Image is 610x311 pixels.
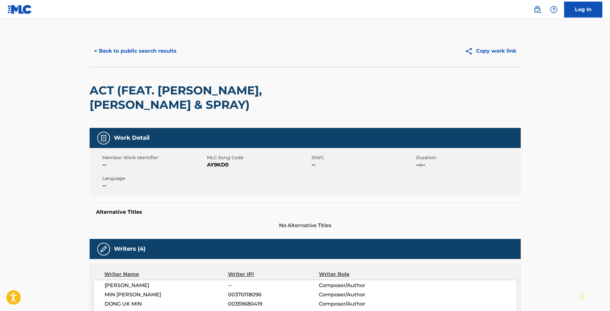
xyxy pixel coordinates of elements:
[548,3,560,16] div: Help
[580,287,584,306] div: Drag
[114,134,150,142] h5: Work Detail
[319,282,401,289] span: Composer/Author
[100,134,107,142] img: Work Detail
[465,47,476,55] img: Copy work link
[550,6,558,13] img: help
[319,300,401,308] span: Composer/Author
[578,280,610,311] iframe: Chat Widget
[533,6,541,13] img: search
[102,154,205,161] span: Member Work Identifier
[319,291,401,299] span: Composer/Author
[102,182,205,189] span: --
[102,161,205,169] span: --
[105,300,228,308] span: DONG UK MIN
[312,161,415,169] span: --
[228,291,319,299] span: 00370118096
[460,43,521,59] button: Copy work link
[228,300,319,308] span: 00359680419
[207,161,310,169] span: AY9KD0
[114,245,145,253] h5: Writers (4)
[90,83,348,112] h2: ACT (FEAT. [PERSON_NAME], [PERSON_NAME] & SPRAY)
[90,222,521,229] span: No Alternative Titles
[416,161,519,169] span: --:--
[96,209,514,215] h5: Alternative Titles
[228,282,319,289] span: --
[228,270,319,278] div: Writer IPI
[100,245,107,253] img: Writers
[564,2,602,18] a: Log In
[319,270,401,278] div: Writer Role
[531,3,544,16] a: Public Search
[90,43,181,59] button: < Back to public search results
[105,282,228,289] span: [PERSON_NAME]
[416,154,519,161] span: Duration
[8,5,32,14] img: MLC Logo
[207,154,310,161] span: MLC Song Code
[104,270,228,278] div: Writer Name
[105,291,228,299] span: MIN [PERSON_NAME]
[102,175,205,182] span: Language
[312,154,415,161] span: ISWC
